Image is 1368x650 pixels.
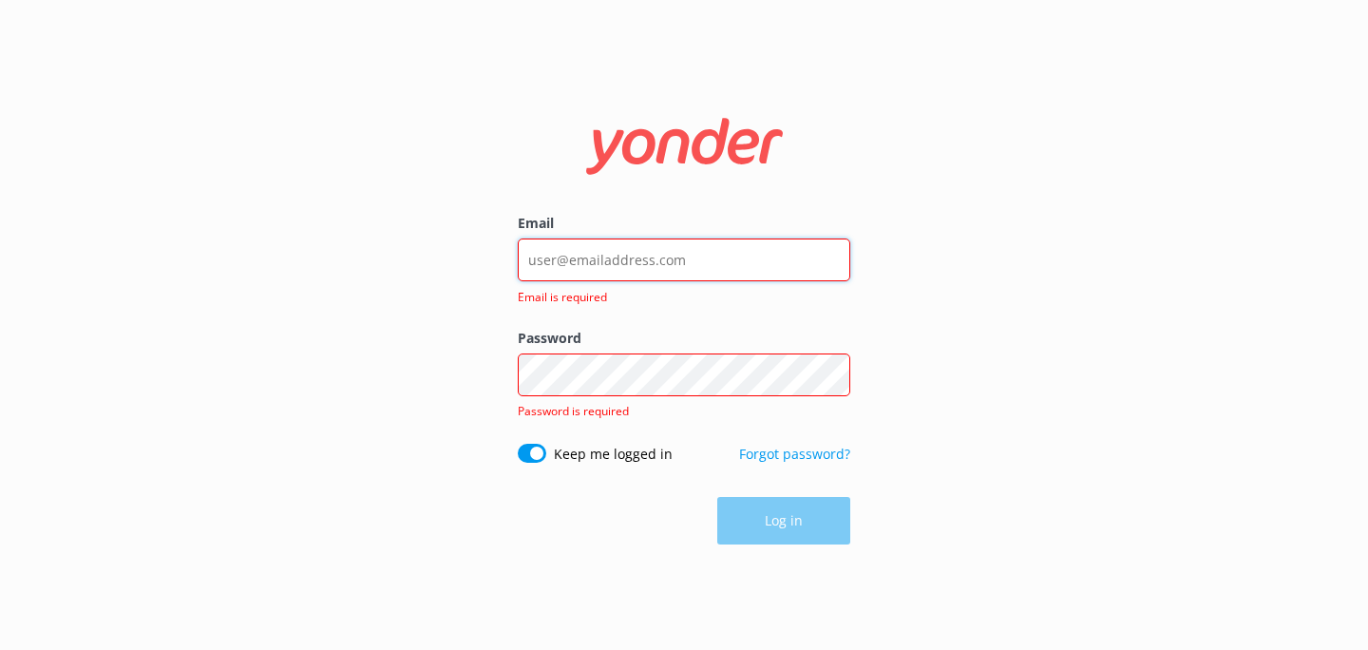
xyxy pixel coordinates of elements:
input: user@emailaddress.com [518,239,850,281]
label: Keep me logged in [554,444,673,465]
button: Show password [812,356,850,394]
label: Email [518,213,850,234]
span: Password is required [518,403,629,419]
a: Forgot password? [739,445,850,463]
span: Email is required [518,288,839,306]
label: Password [518,328,850,349]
